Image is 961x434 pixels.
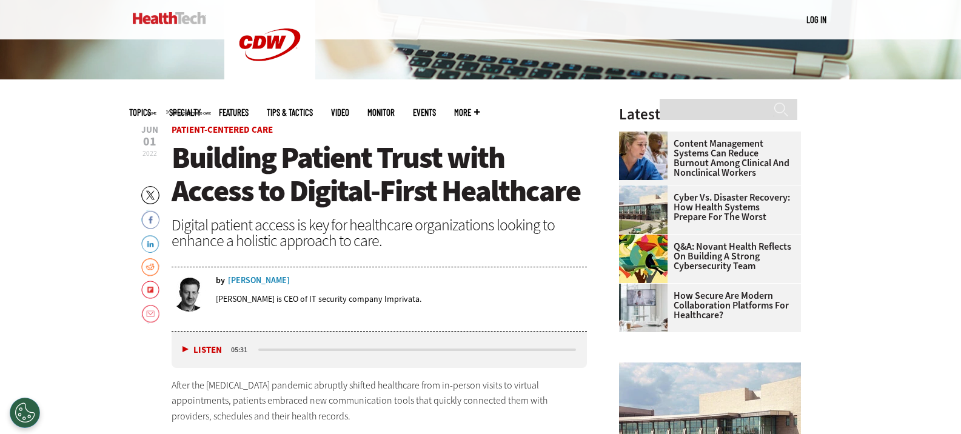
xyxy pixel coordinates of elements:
button: Listen [182,346,222,355]
a: Features [219,108,249,117]
span: More [454,108,480,117]
img: nurses talk in front of desktop computer [619,132,668,180]
h3: Latest Articles [619,107,801,122]
a: Cyber vs. Disaster Recovery: How Health Systems Prepare for the Worst [619,193,794,222]
img: abstract illustration of a tree [619,235,668,283]
a: How Secure Are Modern Collaboration Platforms for Healthcare? [619,291,794,320]
img: University of Vermont Medical Center’s main campus [619,185,668,234]
div: duration [229,344,256,355]
span: by [216,276,225,285]
a: MonITor [367,108,395,117]
span: Specialty [169,108,201,117]
a: abstract illustration of a tree [619,235,674,244]
p: After the [MEDICAL_DATA] pandemic abruptly shifted healthcare from in-person visits to virtual ap... [172,378,588,424]
a: Events [413,108,436,117]
a: Video [331,108,349,117]
button: Open Preferences [10,398,40,428]
a: care team speaks with physician over conference call [619,284,674,293]
a: Tips & Tactics [267,108,313,117]
span: Building Patient Trust with Access to Digital-First Healthcare [172,138,580,211]
img: Home [133,12,206,24]
span: 2022 [142,149,157,158]
a: Content Management Systems Can Reduce Burnout Among Clinical and Nonclinical Workers [619,139,794,178]
img: care team speaks with physician over conference call [619,284,668,332]
a: University of Vermont Medical Center’s main campus [619,185,674,195]
img: Gus Malezis [172,276,207,312]
div: User menu [806,13,826,26]
a: nurses talk in front of desktop computer [619,132,674,141]
span: 01 [141,136,158,148]
a: [PERSON_NAME] [228,276,290,285]
div: Digital patient access is key for healthcare organizations looking to enhance a holistic approach... [172,217,588,249]
div: media player [172,332,588,368]
span: Jun [141,125,158,135]
span: Topics [129,108,151,117]
a: Q&A: Novant Health Reflects on Building a Strong Cybersecurity Team [619,242,794,271]
div: Cookies Settings [10,398,40,428]
a: Log in [806,14,826,25]
a: CDW [224,80,315,93]
p: [PERSON_NAME] is CEO of IT security company Imprivata. [216,293,421,305]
